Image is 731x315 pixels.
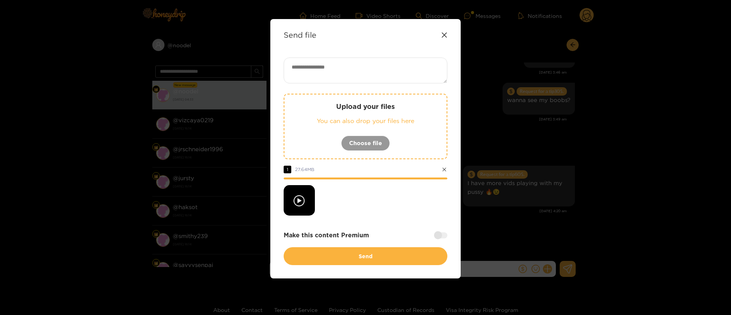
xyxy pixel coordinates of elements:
p: You can also drop your files here [300,117,431,125]
strong: Make this content Premium [284,231,369,240]
span: 27.64 MB [295,167,314,172]
p: Upload your files [300,102,431,111]
span: 1 [284,166,291,173]
strong: Send file [284,30,316,39]
button: Choose file [341,136,390,151]
button: Send [284,247,447,265]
